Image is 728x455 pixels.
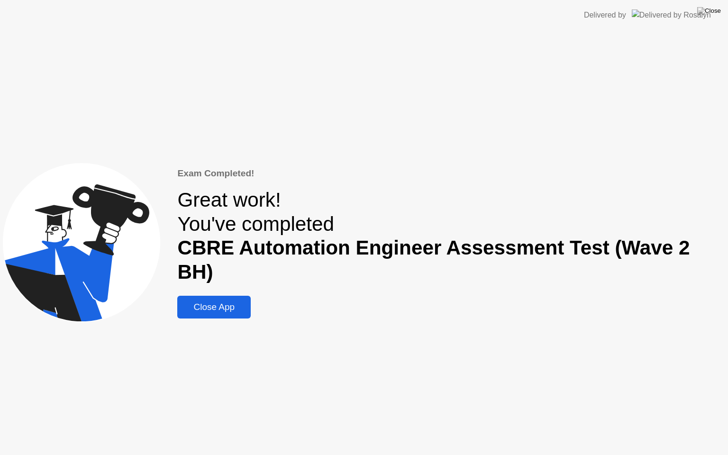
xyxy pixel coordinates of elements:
div: Great work! You've completed [177,188,725,284]
div: Close App [180,302,248,312]
img: Delivered by Rosalyn [632,9,711,20]
div: Exam Completed! [177,167,725,181]
img: Close [697,7,721,15]
b: CBRE Automation Engineer Assessment Test (Wave 2 BH) [177,237,690,283]
div: Delivered by [584,9,626,21]
button: Close App [177,296,251,318]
